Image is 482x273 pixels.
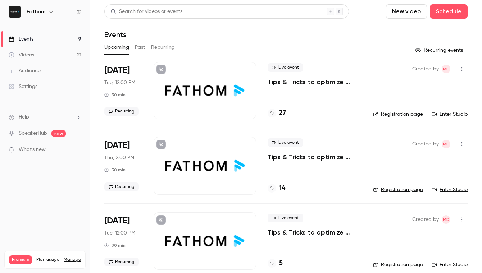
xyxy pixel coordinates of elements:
div: 30 min [104,242,126,248]
a: 14 [268,184,285,193]
span: Recurring [104,107,139,116]
div: Events [9,36,33,43]
a: Tips & Tricks to optimize Fathom [268,153,361,161]
button: Recurring events [412,45,468,56]
button: Upcoming [104,42,129,53]
a: Registration page [373,111,423,118]
span: [DATE] [104,65,130,76]
span: Live event [268,138,303,147]
div: Search for videos or events [110,8,182,15]
span: MD [443,65,450,73]
span: [DATE] [104,140,130,151]
span: Created by [412,65,439,73]
button: Recurring [151,42,175,53]
img: Fathom [9,6,21,18]
div: Sep 2 Tue, 1:00 PM (America/Toronto) [104,62,142,119]
div: Sep 9 Tue, 1:00 PM (America/Toronto) [104,212,142,270]
a: Enter Studio [432,111,468,118]
span: Plan usage [36,257,59,263]
span: Help [19,114,29,121]
a: Tips & Tricks to optimize Fathom [268,228,361,237]
span: Thu, 2:00 PM [104,154,134,161]
a: Tips & Tricks to optimize Fathom [268,78,361,86]
li: help-dropdown-opener [9,114,81,121]
div: Audience [9,67,41,74]
a: SpeakerHub [19,130,47,137]
span: Tue, 12:00 PM [104,79,135,86]
button: Past [135,42,145,53]
span: Michelle Dizon [442,215,450,224]
span: Premium [9,255,32,264]
span: Created by [412,215,439,224]
button: New video [386,4,427,19]
span: Recurring [104,258,139,266]
span: Michelle Dizon [442,65,450,73]
div: 30 min [104,167,126,173]
a: Manage [64,257,81,263]
span: Live event [268,214,303,222]
span: Tue, 12:00 PM [104,230,135,237]
span: What's new [19,146,46,153]
a: Registration page [373,186,423,193]
a: 5 [268,259,283,268]
h6: Fathom [27,8,45,15]
div: Videos [9,51,34,59]
span: [DATE] [104,215,130,227]
h4: 5 [279,259,283,268]
div: 30 min [104,92,126,98]
span: new [51,130,66,137]
span: Created by [412,140,439,148]
div: Sep 4 Thu, 3:00 PM (America/Toronto) [104,137,142,194]
a: Enter Studio [432,261,468,268]
div: Settings [9,83,37,90]
h4: 14 [279,184,285,193]
h1: Events [104,30,126,39]
a: Registration page [373,261,423,268]
span: Michelle Dizon [442,140,450,148]
iframe: Noticeable Trigger [73,147,81,153]
h4: 27 [279,108,286,118]
a: 27 [268,108,286,118]
span: Recurring [104,182,139,191]
span: MD [443,215,450,224]
a: Enter Studio [432,186,468,193]
button: Schedule [430,4,468,19]
span: Live event [268,63,303,72]
span: MD [443,140,450,148]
